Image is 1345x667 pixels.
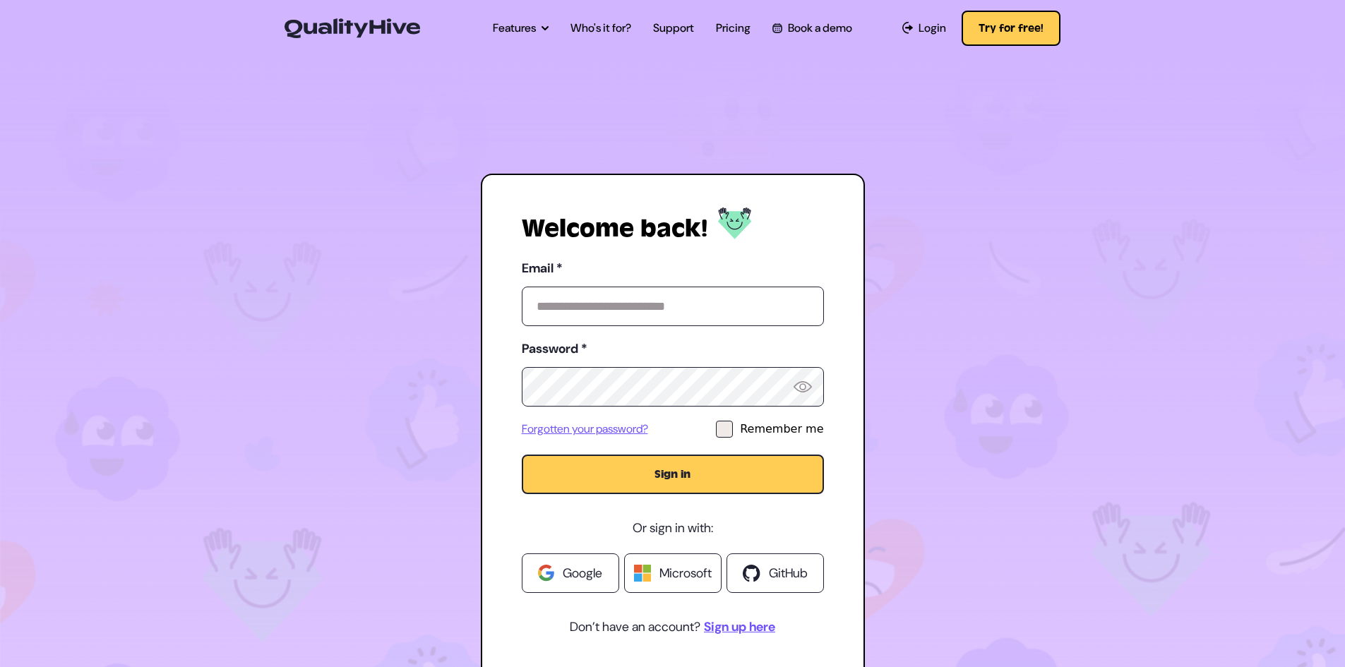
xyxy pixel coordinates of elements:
a: Support [653,20,694,37]
a: Features [493,20,549,37]
a: Book a demo [772,20,851,37]
button: Try for free! [962,11,1060,46]
img: Github [743,565,760,582]
label: Email * [522,257,824,280]
span: Microsoft [659,563,712,583]
button: Sign in [522,455,824,494]
div: Remember me [740,421,823,438]
span: Google [563,563,602,583]
a: Pricing [716,20,751,37]
a: Forgotten your password? [522,421,648,438]
a: Login [902,20,947,37]
span: Login [919,20,946,37]
h1: Welcome back! [522,215,707,243]
p: Or sign in with: [522,517,824,539]
label: Password * [522,337,824,360]
img: Google [538,565,554,582]
a: GitHub [727,553,824,593]
img: Reveal Password [794,381,812,392]
a: Who's it for? [570,20,631,37]
a: Google [522,553,619,593]
img: Log in to QualityHive [718,208,752,239]
a: Microsoft [624,553,722,593]
img: Book a QualityHive Demo [772,23,782,32]
a: Sign up here [704,615,775,638]
img: Windows [634,565,651,582]
p: Don’t have an account? [522,615,824,638]
img: QualityHive - Bug Tracking Tool [285,18,420,38]
span: GitHub [769,563,808,583]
